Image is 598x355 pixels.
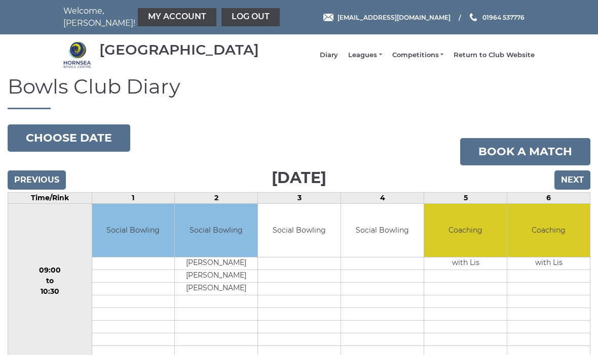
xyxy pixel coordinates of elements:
[554,170,590,190] input: Next
[175,282,257,295] td: [PERSON_NAME]
[92,204,175,257] td: Social Bowling
[424,257,507,270] td: with Lis
[338,13,451,21] span: [EMAIL_ADDRESS][DOMAIN_NAME]
[221,8,280,26] a: Log out
[8,75,590,109] h1: Bowls Club Diary
[468,13,525,22] a: Phone us 01964 537776
[92,193,175,204] td: 1
[341,193,424,204] td: 4
[323,14,333,21] img: Email
[175,204,257,257] td: Social Bowling
[175,270,257,282] td: [PERSON_NAME]
[175,193,258,204] td: 2
[424,193,507,204] td: 5
[424,204,507,257] td: Coaching
[8,124,130,152] button: Choose date
[63,41,91,69] img: Hornsea Bowls Centre
[392,51,443,60] a: Competitions
[99,42,259,58] div: [GEOGRAPHIC_DATA]
[8,170,66,190] input: Previous
[320,51,338,60] a: Diary
[348,51,382,60] a: Leagues
[258,204,341,257] td: Social Bowling
[507,257,590,270] td: with Lis
[341,204,424,257] td: Social Bowling
[323,13,451,22] a: Email [EMAIL_ADDRESS][DOMAIN_NAME]
[507,204,590,257] td: Coaching
[8,193,92,204] td: Time/Rink
[460,138,590,165] a: Book a match
[138,8,216,26] a: My Account
[175,257,257,270] td: [PERSON_NAME]
[63,5,251,29] nav: Welcome, [PERSON_NAME]!
[482,13,525,21] span: 01964 537776
[470,13,477,21] img: Phone us
[454,51,535,60] a: Return to Club Website
[507,193,590,204] td: 6
[258,193,341,204] td: 3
